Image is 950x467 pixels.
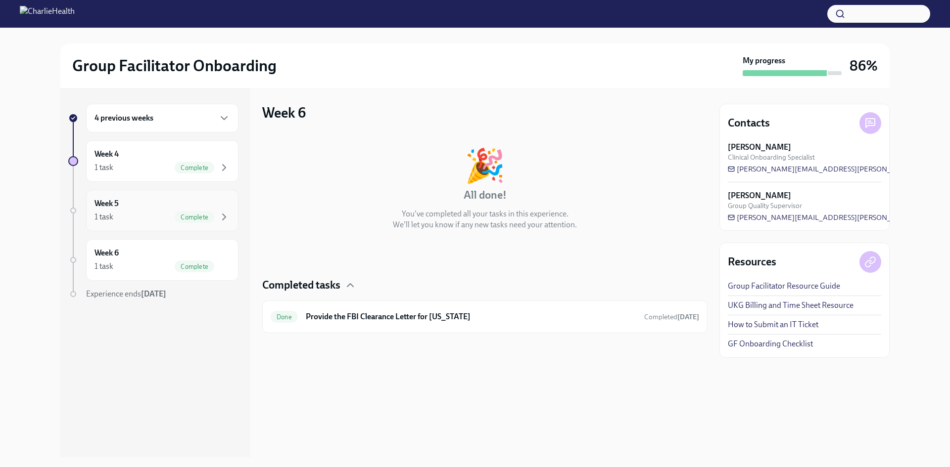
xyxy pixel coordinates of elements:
[95,113,153,124] h6: 4 previous weeks
[850,57,878,75] h3: 86%
[728,300,854,311] a: UKG Billing and Time Sheet Resource
[644,313,699,321] span: Completed
[677,313,699,321] strong: [DATE]
[728,142,791,153] strong: [PERSON_NAME]
[20,6,75,22] img: CharlieHealth
[262,104,306,122] h3: Week 6
[86,104,238,132] div: 4 previous weeks
[743,55,785,66] strong: My progress
[728,153,815,162] span: Clinical Onboarding Specialist
[262,278,708,293] div: Completed tasks
[86,289,166,298] span: Experience ends
[465,149,505,182] div: 🎉
[175,164,214,171] span: Complete
[262,278,340,293] h4: Completed tasks
[393,219,577,230] p: We'll let you know if any new tasks need your attention.
[728,201,802,211] span: Group Quality Supervisor
[464,188,507,203] h4: All done!
[68,140,238,182] a: Week 41 taskComplete
[95,198,119,209] h6: Week 5
[728,116,770,130] h4: Contacts
[95,149,119,160] h6: Week 4
[271,313,298,321] span: Done
[728,255,776,269] h4: Resources
[95,212,113,222] div: 1 task
[728,190,791,201] strong: [PERSON_NAME]
[68,239,238,281] a: Week 61 taskComplete
[141,289,166,298] strong: [DATE]
[175,263,214,270] span: Complete
[644,312,699,322] span: September 21st, 2025 14:04
[95,261,113,272] div: 1 task
[728,281,840,292] a: Group Facilitator Resource Guide
[271,309,699,325] a: DoneProvide the FBI Clearance Letter for [US_STATE]Completed[DATE]
[728,319,818,330] a: How to Submit an IT Ticket
[95,162,113,173] div: 1 task
[72,56,277,76] h2: Group Facilitator Onboarding
[175,213,214,221] span: Complete
[95,248,119,258] h6: Week 6
[402,209,569,219] p: You've completed all your tasks in this experience.
[68,190,238,231] a: Week 51 taskComplete
[306,311,636,322] h6: Provide the FBI Clearance Letter for [US_STATE]
[728,339,813,349] a: GF Onboarding Checklist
